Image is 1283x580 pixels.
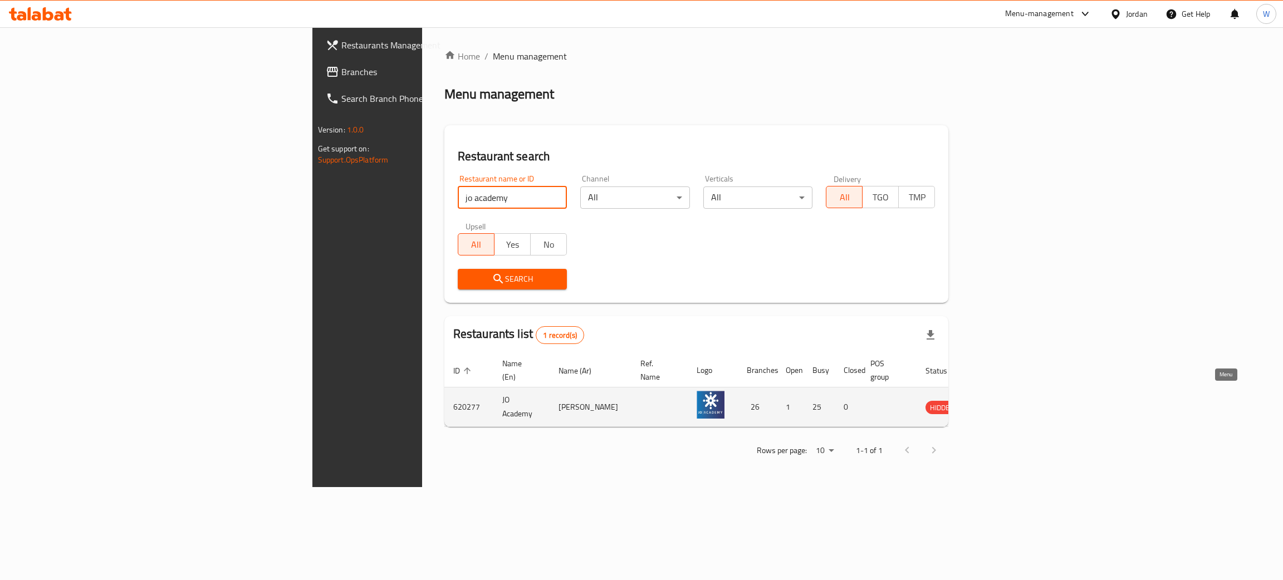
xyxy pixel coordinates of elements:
[463,237,490,253] span: All
[550,387,631,427] td: [PERSON_NAME]
[835,353,861,387] th: Closed
[688,353,738,387] th: Logo
[834,175,861,183] label: Delivery
[530,233,567,255] button: No
[898,186,935,208] button: TMP
[317,32,527,58] a: Restaurants Management
[738,353,777,387] th: Branches
[317,85,527,112] a: Search Branch Phone
[826,186,863,208] button: All
[1005,7,1074,21] div: Menu-management
[559,364,606,377] span: Name (Ar)
[341,38,518,52] span: Restaurants Management
[925,364,962,377] span: Status
[867,189,894,205] span: TGO
[697,391,724,419] img: JO Academy
[444,85,554,103] h2: Menu management
[499,237,526,253] span: Yes
[502,357,536,384] span: Name (En)
[804,353,835,387] th: Busy
[917,322,944,348] div: Export file
[856,444,883,458] p: 1-1 of 1
[318,122,345,137] span: Version:
[467,272,558,286] span: Search
[804,387,835,427] td: 25
[1126,8,1148,20] div: Jordan
[535,237,562,253] span: No
[341,92,518,105] span: Search Branch Phone
[458,269,567,289] button: Search
[703,186,812,209] div: All
[903,189,931,205] span: TMP
[777,353,804,387] th: Open
[494,233,531,255] button: Yes
[493,50,567,63] span: Menu management
[777,387,804,427] td: 1
[536,330,584,341] span: 1 record(s)
[318,141,369,156] span: Get support on:
[444,50,949,63] nav: breadcrumb
[831,189,858,205] span: All
[757,444,807,458] p: Rows per page:
[341,65,518,78] span: Branches
[925,401,959,414] span: HIDDEN
[453,326,584,344] h2: Restaurants list
[444,353,1013,427] table: enhanced table
[466,222,486,230] label: Upsell
[318,153,389,167] a: Support.OpsPlatform
[862,186,899,208] button: TGO
[458,148,936,165] h2: Restaurant search
[580,186,689,209] div: All
[835,387,861,427] td: 0
[811,443,838,459] div: Rows per page:
[536,326,584,344] div: Total records count
[738,387,777,427] td: 26
[317,58,527,85] a: Branches
[1263,8,1270,20] span: W
[453,364,474,377] span: ID
[347,122,364,137] span: 1.0.0
[458,186,567,209] input: Search for restaurant name or ID..
[640,357,674,384] span: Ref. Name
[870,357,903,384] span: POS group
[458,233,494,255] button: All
